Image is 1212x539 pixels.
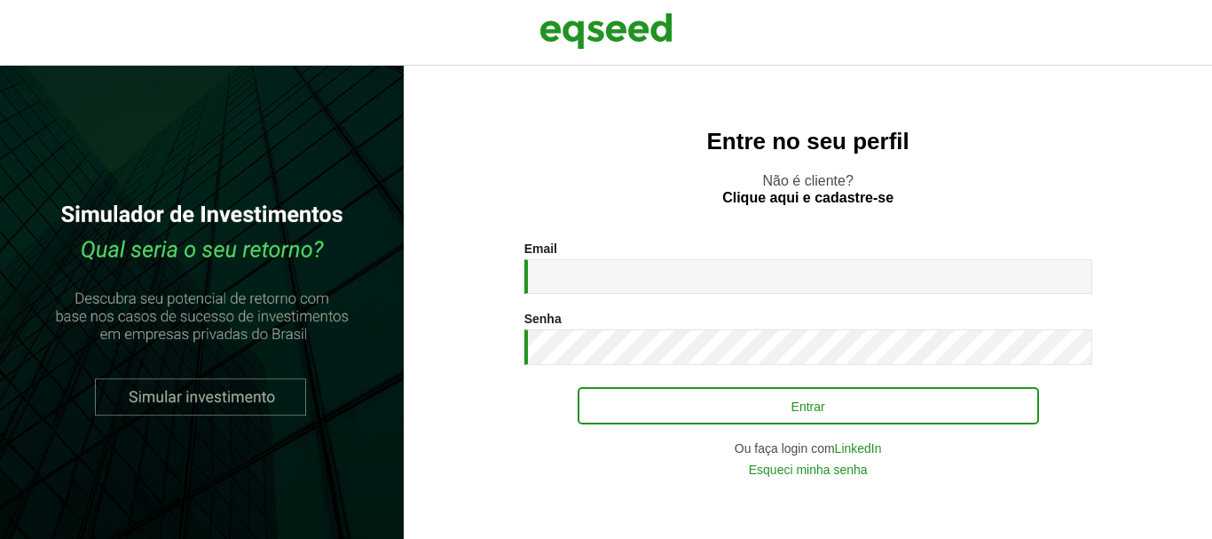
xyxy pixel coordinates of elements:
p: Não é cliente? [439,172,1177,206]
a: Clique aqui e cadastre-se [722,191,893,205]
a: Esqueci minha senha [749,464,868,476]
div: Ou faça login com [524,442,1092,455]
img: EqSeed Logo [539,9,673,53]
button: Entrar [578,387,1039,424]
label: Senha [524,313,562,325]
a: LinkedIn [835,442,882,455]
h2: Entre no seu perfil [439,129,1177,155]
label: Email [524,242,557,255]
